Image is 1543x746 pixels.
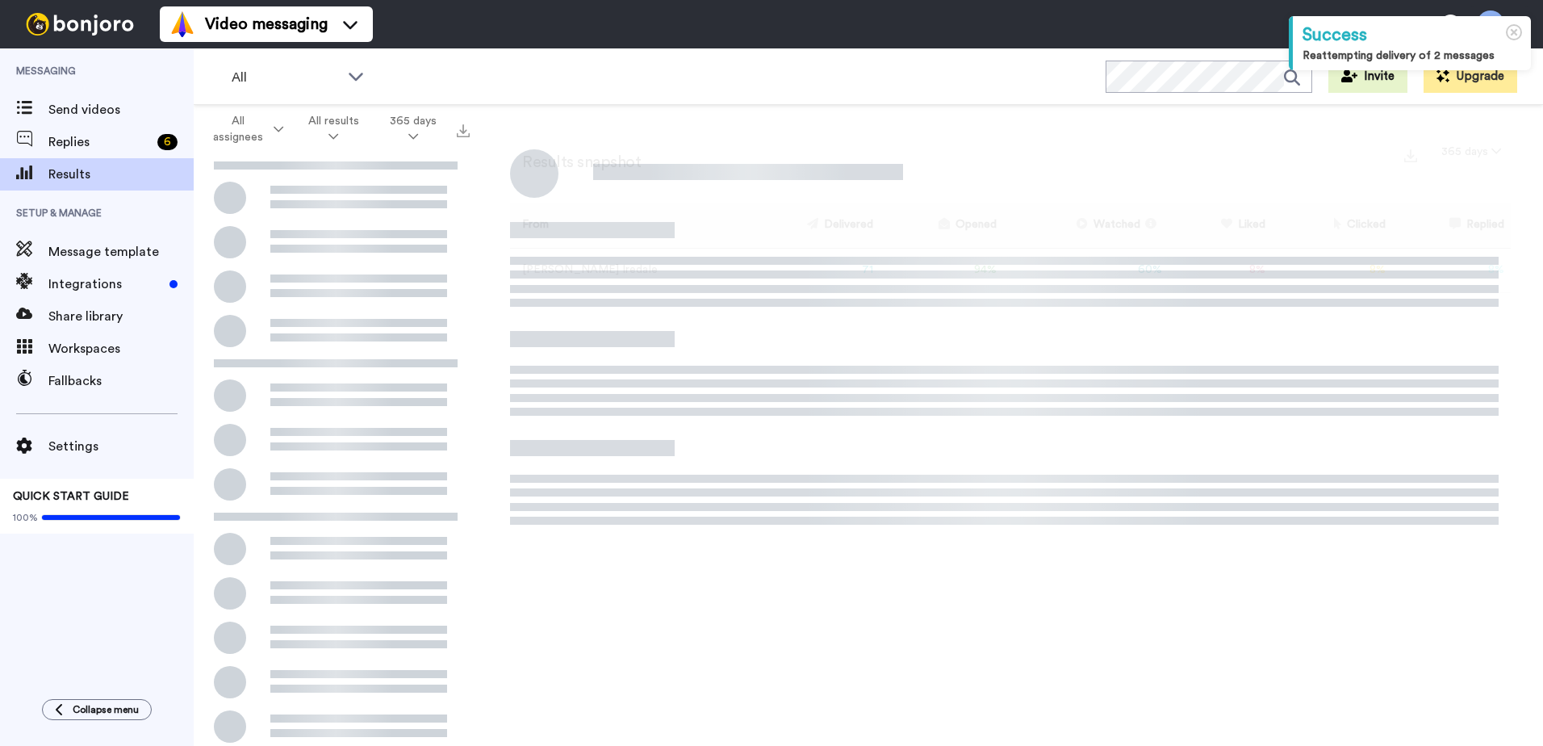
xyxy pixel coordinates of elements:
[48,242,194,262] span: Message template
[374,107,452,152] button: 365 days
[880,248,1003,292] td: 94 %
[1392,248,1511,292] td: 8 %
[232,68,340,87] span: All
[744,248,880,292] td: 71
[169,11,195,37] img: vm-color.svg
[19,13,140,36] img: bj-logo-header-white.svg
[48,371,194,391] span: Fallbacks
[1303,48,1521,64] div: Reattempting delivery of 2 messages
[48,100,194,119] span: Send videos
[48,132,151,152] span: Replies
[48,165,194,184] span: Results
[1003,203,1169,248] th: Watched
[1169,248,1272,292] td: 8 %
[73,703,139,716] span: Collapse menu
[457,124,470,137] img: export.svg
[510,248,744,292] td: [PERSON_NAME] Iredale
[197,107,293,152] button: All assignees
[1399,143,1422,166] button: Export a summary of each team member’s results that match this filter now.
[205,13,328,36] span: Video messaging
[1404,149,1417,162] img: export.svg
[1328,61,1407,93] button: Invite
[1272,203,1392,248] th: Clicked
[1003,248,1169,292] td: 60 %
[1424,61,1517,93] button: Upgrade
[48,307,194,326] span: Share library
[1169,203,1272,248] th: Liked
[1432,137,1511,166] button: 365 days
[48,437,194,456] span: Settings
[293,107,374,152] button: All results
[42,699,152,720] button: Collapse menu
[1303,23,1521,48] div: Success
[744,203,880,248] th: Delivered
[207,113,270,145] span: All assignees
[510,203,744,248] th: From
[452,117,475,141] button: Export all results that match these filters now.
[1272,248,1392,292] td: 8 %
[880,203,1003,248] th: Opened
[48,275,163,294] span: Integrations
[13,491,129,502] span: QUICK START GUIDE
[48,339,194,358] span: Workspaces
[510,153,641,171] h2: Results snapshot
[1392,203,1511,248] th: Replied
[13,511,38,524] span: 100%
[157,134,178,150] div: 6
